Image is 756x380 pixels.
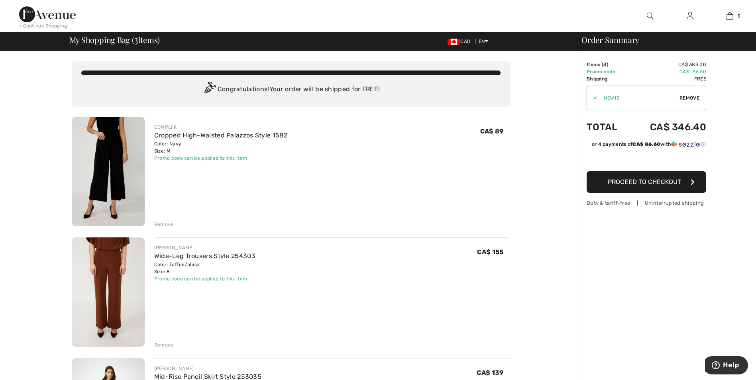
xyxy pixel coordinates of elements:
[603,62,607,67] span: 3
[154,341,174,349] div: Remove
[154,261,255,275] div: Color: Toffee/black Size: 8
[154,155,287,162] div: Promo code can be applied to this item
[587,141,706,151] div: or 4 payments ofCA$ 86.60withSezzle Click to learn more about Sezzle
[154,244,255,251] div: [PERSON_NAME]
[727,11,733,21] img: My Bag
[587,171,706,193] button: Proceed to Checkout
[81,82,501,98] div: Congratulations! Your order will be shipped for FREE!
[572,36,751,44] div: Order Summary
[587,61,629,68] td: Items ( )
[608,178,681,186] span: Proceed to Checkout
[154,131,287,139] a: Cropped High-Waisted Palazzos Style 1582
[687,11,693,21] img: My Info
[629,75,706,82] td: Free
[671,141,700,148] img: Sezzle
[587,94,597,102] div: ✔
[72,237,145,347] img: Wide-Leg Trousers Style 254303
[154,275,255,282] div: Promo code can be applied to this item
[587,151,706,168] iframe: PayPal-paypal
[448,39,460,45] img: Canadian Dollar
[479,39,489,44] span: EN
[710,11,749,21] a: 3
[202,82,218,98] img: Congratulation2.svg
[587,114,629,141] td: Total
[19,6,76,22] img: 1ère Avenue
[587,199,706,207] div: Duty & tariff-free | Uninterrupted shipping
[592,141,706,148] div: or 4 payments of with
[72,117,145,226] img: Cropped High-Waisted Palazzos Style 1582
[632,141,660,147] span: CA$ 86.60
[154,221,174,228] div: Remove
[679,94,699,102] span: Remove
[154,365,261,372] div: [PERSON_NAME]
[587,75,629,82] td: Shipping
[448,39,473,44] span: CAD
[154,140,287,155] div: Color: Navy Size: M
[680,11,700,21] a: Sign In
[154,252,255,260] a: Wide-Leg Trousers Style 254303
[737,12,740,20] span: 3
[587,68,629,75] td: Promo code
[629,61,706,68] td: CA$ 383.00
[19,22,67,29] div: < Continue Shopping
[477,369,503,376] span: CA$ 139
[629,114,706,141] td: CA$ 346.40
[705,356,748,376] iframe: Opens a widget where you can find more information
[597,86,679,110] input: Promo code
[629,68,706,75] td: CA$ -36.60
[154,123,287,131] div: COMPLI K
[477,248,503,256] span: CA$ 155
[480,127,504,135] span: CA$ 89
[134,34,138,44] span: 3
[69,36,160,44] span: My Shopping Bag ( Items)
[647,11,654,21] img: search the website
